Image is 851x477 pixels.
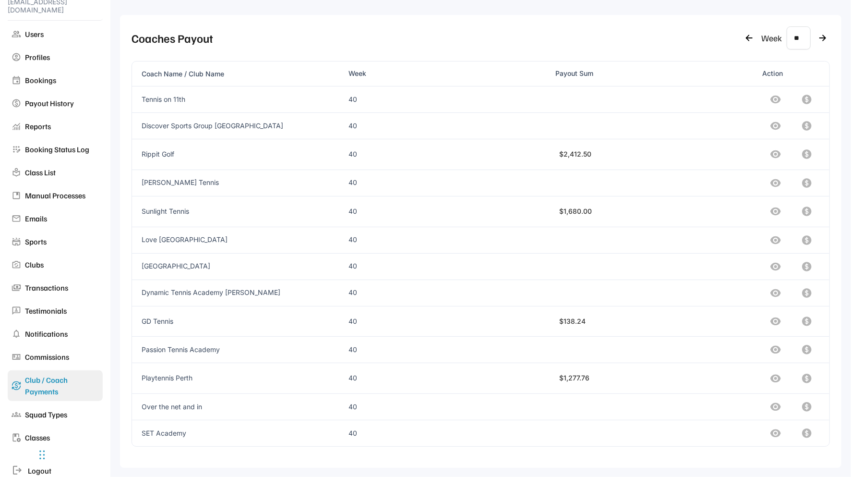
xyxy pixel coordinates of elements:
[132,29,213,47] div: Coaches Payout
[559,374,589,382] div: $1,277.76
[25,121,99,132] div: Reports
[142,403,341,411] div: Over the net and in
[12,98,21,108] img: paid_24dp_909090_FILL0_wght400_GRAD0_opsz24.svg
[348,374,548,382] div: 40
[348,346,548,354] div: 40
[12,145,21,154] img: app_registration_24dp_909090_FILL0_wght400_GRAD0_opsz24.svg
[28,465,99,477] div: Logout
[12,306,21,316] img: 3p_24dp_909090_FILL0_wght400_GRAD0_opsz24.svg
[348,208,548,216] div: 40
[25,28,99,40] div: Users
[12,260,21,269] img: party_mode_24dp_909090_FILL0_wght400_GRAD0_opsz24.svg
[25,213,99,224] div: Emails
[348,289,548,297] div: 40
[12,52,21,62] img: account_circle_24dp_909090_FILL0_wght400_GRAD0_opsz24.svg
[12,191,21,200] img: developer_guide_24dp_909090_FILL0_wght400_GRAD0_opsz24.svg
[25,190,99,201] div: Manual Processes
[25,374,99,397] div: Club / Coach Payments
[25,282,99,294] div: Transactions
[12,122,21,131] img: monitoring_24dp_909090_FILL0_wght400_GRAD0_opsz24.svg
[348,403,548,411] div: 40
[12,352,21,362] img: universal_currency_24dp_909090_FILL0_wght400_GRAD0_opsz24.svg
[142,346,341,354] div: Passion Tennis Academy
[142,262,341,270] div: [GEOGRAPHIC_DATA]
[142,96,341,104] div: Tennis on 11th
[142,69,341,79] div: Coach Name / Club Name
[25,236,99,247] div: Sports
[142,429,341,438] div: SET Academy
[348,150,548,159] div: 40
[761,32,782,45] div: Week
[25,74,99,86] div: Bookings
[25,351,99,363] div: Commissions
[348,236,548,244] div: 40
[348,179,548,187] div: 40
[25,98,99,109] div: Payout History
[25,328,99,340] div: Notifications
[12,168,21,177] img: local_library_24dp_909090_FILL0_wght400_GRAD0_opsz24.svg
[12,237,21,246] img: stadium_24dp_909090_FILL0_wght400_GRAD0_opsz24.svg
[142,236,341,244] div: Love [GEOGRAPHIC_DATA]
[559,150,591,159] div: $2,412.50
[12,75,21,85] img: event_24dp_909090_FILL0_wght400_GRAD0_opsz24.svg
[12,29,21,39] img: group_24dp_909090_FILL0_wght400_GRAD0_opsz24.svg
[12,283,21,293] img: payments_24dp_909090_FILL0_wght400_GRAD0_opsz24.svg
[142,374,341,382] div: Playtennis Perth
[12,381,21,391] img: currency_exchange_24dp_2696BE_FILL0_wght400_GRAD0_opsz24.svg
[348,318,548,326] div: 40
[142,150,341,159] div: Rippit Golf
[25,144,99,155] div: Booking Status Log
[25,167,99,178] div: Class List
[762,70,820,78] div: Action
[25,432,99,443] div: Classes
[25,305,99,317] div: Testimonials
[12,329,21,339] img: notifications_24dp_909090_FILL0_wght400_GRAD0_opsz24.svg
[142,208,341,216] div: Sunlight Tennis
[348,96,548,104] div: 40
[348,262,548,270] div: 40
[555,70,755,78] div: Payout Sum
[25,51,99,63] div: Profiles
[12,410,21,419] img: groups_24dp_909090_FILL0_wght400_GRAD0_opsz24.svg
[12,214,21,223] img: mail_24dp_909090_FILL0_wght400_GRAD0_opsz24.svg
[348,122,548,130] div: 40
[559,208,592,216] div: $1,680.00
[348,429,548,438] div: 40
[142,179,341,187] div: [PERSON_NAME] Tennis
[142,122,341,130] div: Discover Sports Group [GEOGRAPHIC_DATA]
[142,318,341,326] div: GD Tennis
[348,70,548,78] div: Week
[25,409,99,420] div: Squad Types
[25,259,99,270] div: Clubs
[559,318,586,326] div: $138.24
[142,289,341,297] div: Dynamic Tennis Academy [PERSON_NAME]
